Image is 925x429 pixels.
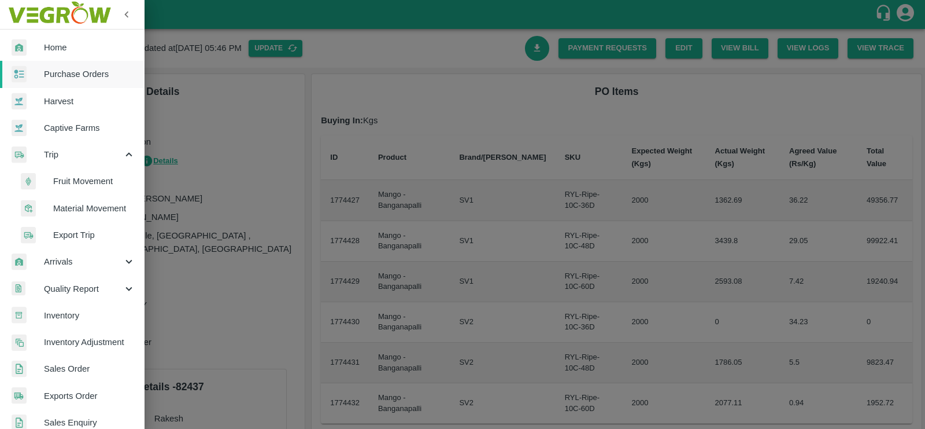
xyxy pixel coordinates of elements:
[12,119,27,137] img: harvest
[44,68,135,80] span: Purchase Orders
[44,95,135,108] span: Harvest
[53,229,135,241] span: Export Trip
[21,173,36,190] img: fruit
[12,361,27,377] img: sales
[44,148,123,161] span: Trip
[21,227,36,244] img: delivery
[44,362,135,375] span: Sales Order
[12,281,25,296] img: qualityReport
[21,200,36,217] img: material
[12,146,27,163] img: delivery
[9,168,145,195] a: fruitFruit Movement
[44,416,135,429] span: Sales Enquiry
[12,66,27,83] img: reciept
[44,122,135,134] span: Captive Farms
[9,195,145,222] a: materialMaterial Movement
[9,222,145,248] a: deliveryExport Trip
[12,39,27,56] img: whArrival
[44,41,135,54] span: Home
[12,93,27,110] img: harvest
[44,309,135,322] span: Inventory
[12,307,27,324] img: whInventory
[12,387,27,404] img: shipments
[12,254,27,270] img: whArrival
[44,283,123,295] span: Quality Report
[44,255,123,268] span: Arrivals
[53,175,135,188] span: Fruit Movement
[12,334,27,351] img: inventory
[44,336,135,349] span: Inventory Adjustment
[44,390,135,402] span: Exports Order
[53,202,135,215] span: Material Movement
